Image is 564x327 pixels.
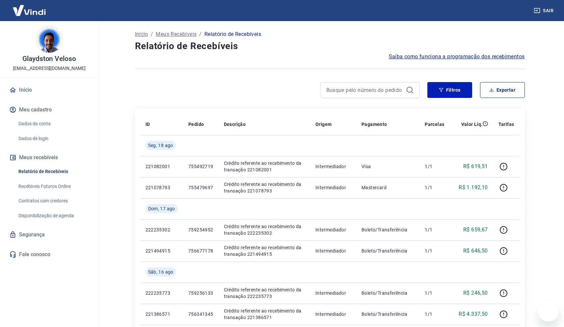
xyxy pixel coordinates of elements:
[224,160,305,173] p: Crédito referente ao recebimento da transação 221082001
[362,311,414,317] p: Boleto/Transferência
[362,163,414,170] p: Visa
[326,85,403,95] input: Busque pelo número do pedido
[16,165,91,178] a: Relatório de Recebíveis
[199,30,201,38] p: /
[8,227,91,242] a: Segurança
[425,248,444,254] p: 1/1
[8,150,91,165] button: Meus recebíveis
[463,247,488,255] p: R$ 646,50
[188,311,213,317] p: 756341345
[362,121,387,128] p: Pagamento
[146,121,150,128] p: ID
[156,30,197,38] a: Meus Recebíveis
[151,30,153,38] p: /
[224,286,305,300] p: Crédito referente ao recebimento da transação 222235773
[362,290,414,296] p: Boleto/Transferência
[224,244,305,257] p: Crédito referente ao recebimento da transação 221494915
[148,269,174,275] span: Sáb, 16 ago
[425,226,444,233] p: 1/1
[22,55,76,62] p: Glaydston Veloso
[146,226,178,233] p: 222235302
[146,290,178,296] p: 222235773
[463,226,488,234] p: R$ 659,67
[224,308,305,321] p: Crédito referente ao recebimento da transação 221386571
[224,181,305,194] p: Crédito referente ao recebimento da transação 221078793
[8,0,51,20] img: Vindi
[362,184,414,191] p: Mastercard
[538,301,559,322] iframe: Button to launch messaging window
[459,184,488,192] p: R$ 1.192,10
[188,248,213,254] p: 756677178
[463,289,488,297] p: R$ 246,50
[425,121,444,128] p: Parcelas
[16,194,91,208] a: Contratos com credores
[146,311,178,317] p: 221386571
[480,82,525,98] button: Exportar
[315,184,351,191] p: Intermediador
[16,180,91,193] a: Recebíveis Futuros Online
[315,290,351,296] p: Intermediador
[425,163,444,170] p: 1/1
[148,142,173,149] span: Seg, 18 ago
[461,121,483,128] p: Valor Líq.
[224,121,246,128] p: Descrição
[188,163,213,170] p: 755492719
[315,248,351,254] p: Intermediador
[36,26,63,53] img: 5de2d90f-417e-49ce-81f4-acb6f27a8e18.jpeg
[315,163,351,170] p: Intermediador
[389,53,525,61] a: Saiba como funciona a programação dos recebimentos
[16,132,91,145] a: Dados de login
[148,205,175,212] span: Dom, 17 ago
[135,30,148,38] a: Início
[532,5,556,17] button: Sair
[315,121,332,128] p: Origem
[188,290,213,296] p: 759256133
[16,209,91,223] a: Disponibilização de agenda
[146,248,178,254] p: 221494915
[8,247,91,262] a: Fale conosco
[135,40,525,53] h4: Relatório de Recebíveis
[425,184,444,191] p: 1/1
[425,311,444,317] p: 1/1
[425,290,444,296] p: 1/1
[188,226,213,233] p: 759254952
[315,226,351,233] p: Intermediador
[459,310,488,318] p: R$ 4.337,50
[224,223,305,236] p: Crédito referente ao recebimento da transação 222235302
[427,82,472,98] button: Filtros
[8,83,91,97] a: Início
[146,184,178,191] p: 221078793
[13,65,86,72] p: [EMAIL_ADDRESS][DOMAIN_NAME]
[188,121,204,128] p: Pedido
[315,311,351,317] p: Intermediador
[362,248,414,254] p: Boleto/Transferência
[16,117,91,131] a: Dados da conta
[8,103,91,117] button: Meu cadastro
[463,163,488,170] p: R$ 619,51
[204,30,261,38] p: Relatório de Recebíveis
[362,226,414,233] p: Boleto/Transferência
[146,163,178,170] p: 221082001
[188,184,213,191] p: 755479697
[498,121,514,128] p: Tarifas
